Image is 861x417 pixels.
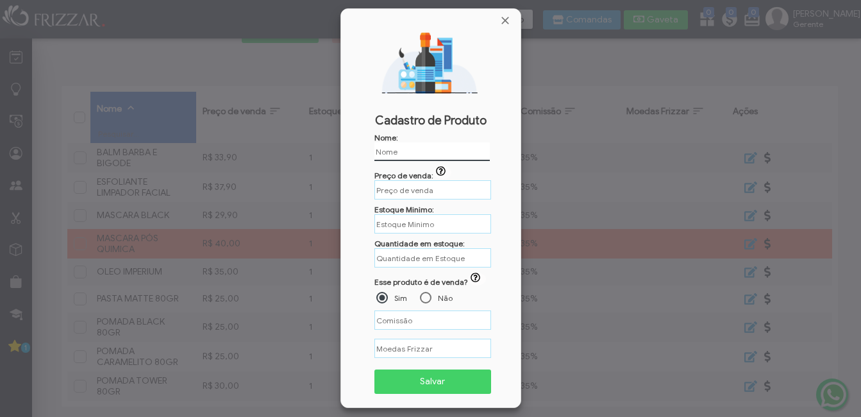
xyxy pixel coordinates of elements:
[374,171,452,180] label: Preço de venda:
[374,133,398,142] label: Nome:
[438,293,453,303] label: Não
[374,339,491,358] input: Moedas Frizzar
[374,248,491,268] input: Quandidade em estoque
[374,311,491,330] input: Comissão
[433,166,451,179] button: Preço de venda:
[374,180,491,200] input: Caso seja um produto de uso quanto você cobra por dose aplicada
[374,205,434,214] label: Estoque Minimo:
[374,370,492,394] button: Salvar
[349,114,513,128] span: Cadastro de Produto
[499,14,512,27] a: Fechar
[374,239,465,248] label: Quantidade em estoque:
[351,30,511,94] img: Novo Produto
[374,214,491,234] input: Você receberá um aviso quando o seu estoque atingir o estoque mínimo.
[468,273,486,285] button: ui-button
[394,293,407,303] label: Sim
[374,142,490,161] input: Nome
[374,277,468,287] span: Esse produto é de venda?
[383,372,483,391] span: Salvar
